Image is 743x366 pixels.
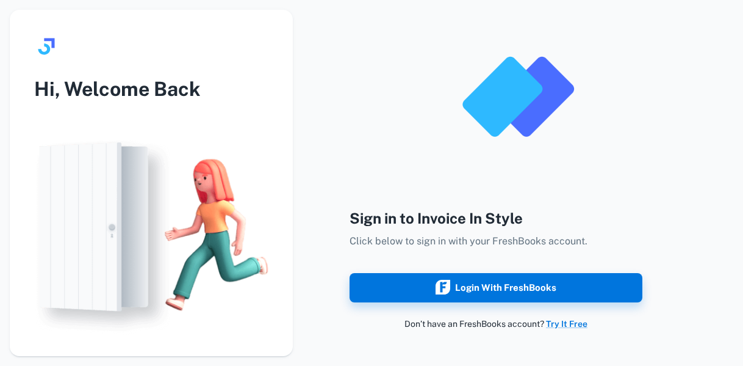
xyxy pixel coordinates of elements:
[457,36,579,158] img: logo_invoice_in_style_app.png
[10,75,293,104] h3: Hi, Welcome Back
[34,34,59,59] img: logo.svg
[350,207,642,229] h4: Sign in to Invoice In Style
[350,273,642,302] button: Login with FreshBooks
[436,280,556,296] div: Login with FreshBooks
[350,317,642,331] p: Don’t have an FreshBooks account?
[10,128,293,341] img: login
[350,234,642,249] p: Click below to sign in with your FreshBooks account.
[546,319,587,329] a: Try It Free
